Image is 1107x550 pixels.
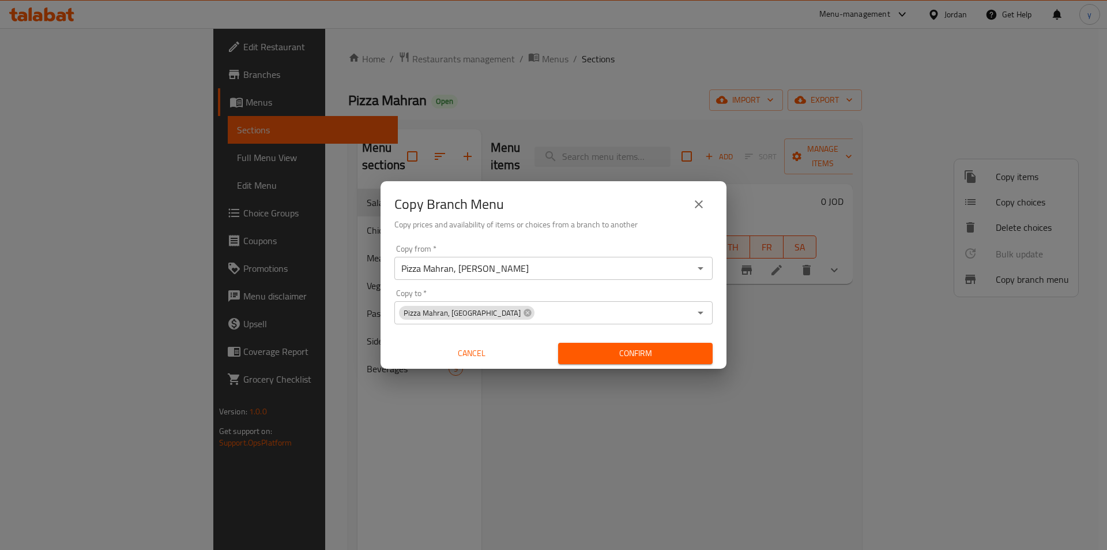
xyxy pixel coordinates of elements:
[399,306,534,320] div: Pizza Mahran, [GEOGRAPHIC_DATA]
[399,346,544,361] span: Cancel
[394,218,713,231] h6: Copy prices and availability of items or choices from a branch to another
[692,260,709,276] button: Open
[567,346,703,361] span: Confirm
[394,343,549,364] button: Cancel
[692,305,709,321] button: Open
[685,190,713,218] button: close
[394,195,504,214] h2: Copy Branch Menu
[399,308,525,319] span: Pizza Mahran, [GEOGRAPHIC_DATA]
[558,343,713,364] button: Confirm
